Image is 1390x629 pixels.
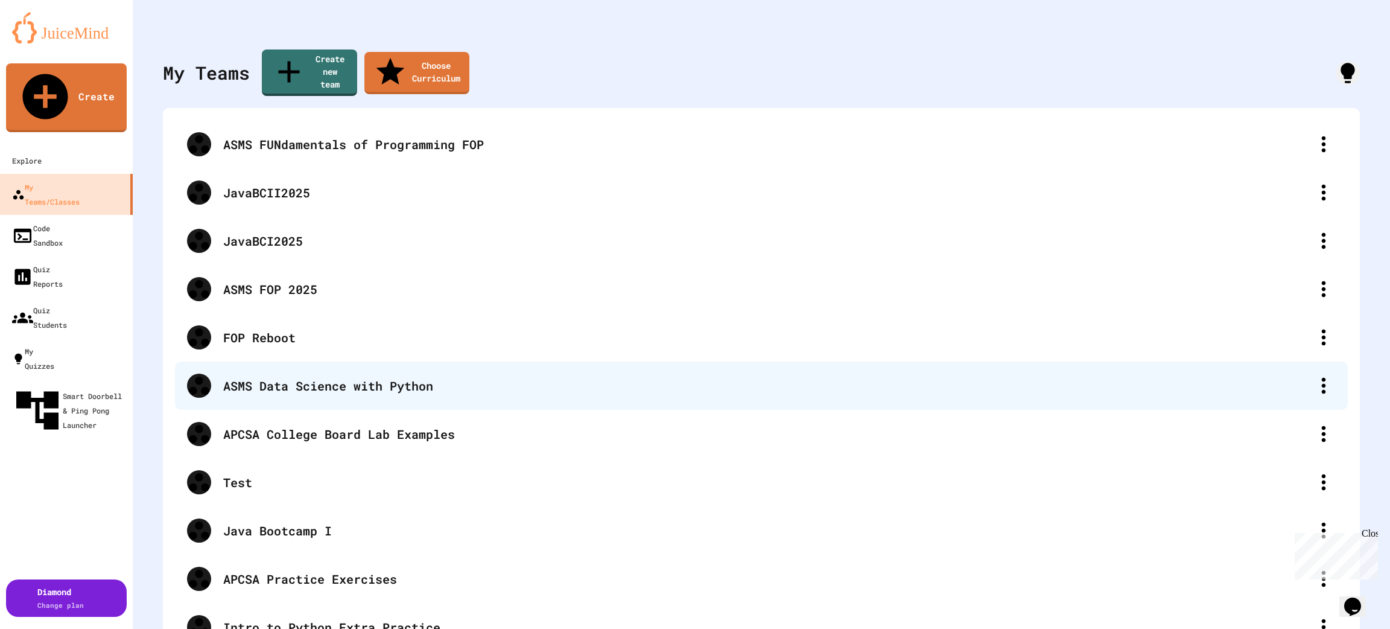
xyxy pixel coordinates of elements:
[12,12,121,43] img: logo-orange.svg
[223,473,1312,491] div: Test
[223,135,1312,153] div: ASMS FUNdamentals of Programming FOP
[262,49,357,96] a: Create new team
[12,180,80,209] div: My Teams/Classes
[223,377,1312,395] div: ASMS Data Science with Python
[175,217,1348,265] div: JavaBCI2025
[223,232,1312,250] div: JavaBCI2025
[175,168,1348,217] div: JavaBCII2025
[223,570,1312,588] div: APCSA Practice Exercises
[175,362,1348,410] div: ASMS Data Science with Python
[12,153,42,168] div: Explore
[5,5,83,77] div: Chat with us now!Close
[1290,528,1378,580] iframe: chat widget
[175,313,1348,362] div: FOP Reboot
[223,280,1312,298] div: ASMS FOP 2025
[223,184,1312,202] div: JavaBCII2025
[1339,581,1378,617] iframe: chat widget
[223,425,1312,443] div: APCSA College Board Lab Examples
[12,303,67,332] div: Quiz Students
[163,59,250,86] div: My Teams
[6,63,127,132] a: Create
[175,555,1348,603] div: APCSA Practice Exercises
[223,522,1312,540] div: Java Bootcamp I
[223,328,1312,346] div: FOP Reboot
[364,52,469,94] a: Choose Curriculum
[1336,61,1360,85] div: How it works
[12,344,54,373] div: My Quizzes
[175,410,1348,458] div: APCSA College Board Lab Examples
[175,265,1348,313] div: ASMS FOP 2025
[12,221,63,250] div: Code Sandbox
[175,506,1348,555] div: Java Bootcamp I
[6,580,127,617] button: DiamondChange plan
[37,601,84,610] span: Change plan
[12,262,63,291] div: Quiz Reports
[37,586,84,611] div: Diamond
[12,385,128,436] div: Smart Doorbell & Ping Pong Launcher
[175,458,1348,506] div: Test
[175,120,1348,168] div: ASMS FUNdamentals of Programming FOP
